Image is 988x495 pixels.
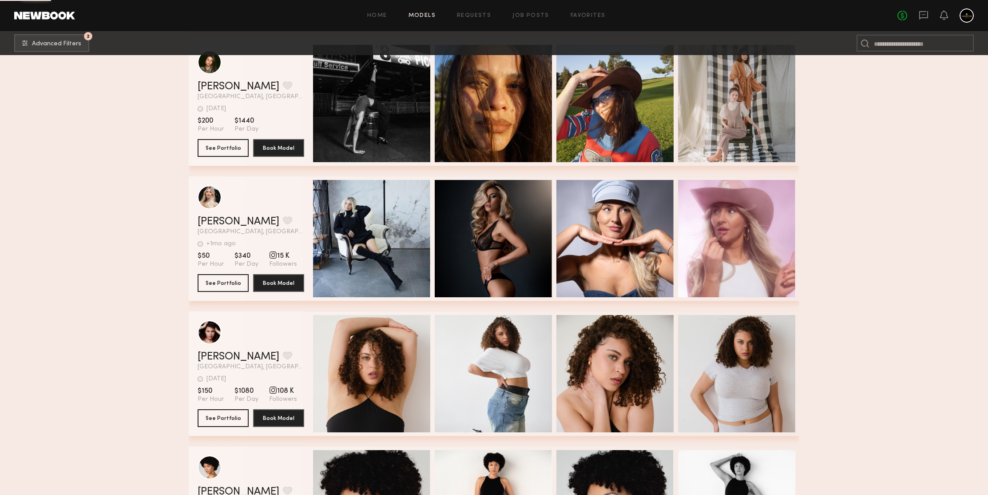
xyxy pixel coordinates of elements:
[198,251,224,260] span: $50
[198,81,279,92] a: [PERSON_NAME]
[87,34,90,38] span: 2
[206,376,226,382] div: [DATE]
[269,387,297,395] span: 108 K
[234,251,258,260] span: $340
[253,139,304,157] button: Book Model
[253,274,304,292] button: Book Model
[198,364,304,370] span: [GEOGRAPHIC_DATA], [GEOGRAPHIC_DATA]
[269,260,297,268] span: Followers
[198,351,279,362] a: [PERSON_NAME]
[206,241,236,247] div: +1mo ago
[198,260,224,268] span: Per Hour
[198,274,249,292] button: See Portfolio
[234,125,258,133] span: Per Day
[198,139,249,157] button: See Portfolio
[234,387,258,395] span: $1080
[198,216,279,227] a: [PERSON_NAME]
[32,41,81,47] span: Advanced Filters
[409,13,436,19] a: Models
[512,13,549,19] a: Job Posts
[198,387,224,395] span: $150
[457,13,491,19] a: Requests
[234,116,258,125] span: $1440
[234,260,258,268] span: Per Day
[198,395,224,403] span: Per Hour
[198,94,304,100] span: [GEOGRAPHIC_DATA], [GEOGRAPHIC_DATA]
[198,125,224,133] span: Per Hour
[206,106,226,112] div: [DATE]
[269,395,297,403] span: Followers
[198,229,304,235] span: [GEOGRAPHIC_DATA], [GEOGRAPHIC_DATA]
[198,116,224,125] span: $200
[198,409,249,427] button: See Portfolio
[367,13,387,19] a: Home
[234,395,258,403] span: Per Day
[253,409,304,427] button: Book Model
[571,13,606,19] a: Favorites
[14,34,89,52] button: 2Advanced Filters
[269,251,297,260] span: 15 K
